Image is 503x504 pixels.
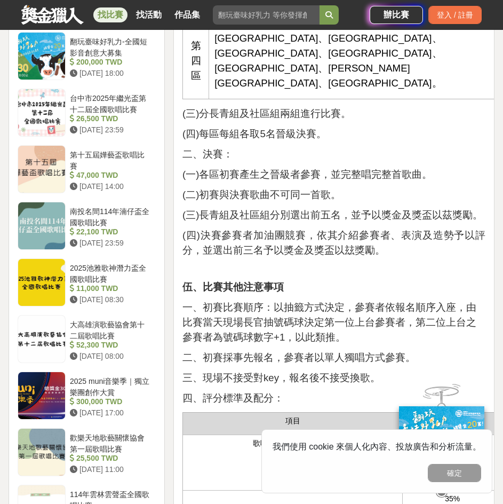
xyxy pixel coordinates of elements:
[191,40,201,81] span: 第四區
[182,281,284,293] strong: 伍、比賽其他注意事項
[70,68,151,79] div: [DATE] 18:00
[182,148,233,160] span: 二、決賽：
[18,428,156,476] a: 歡樂天地歌藝關懷協會第一屆歌唱比賽 25,500 TWD [DATE] 11:00
[70,170,151,181] div: 47,000 TWD
[70,124,151,136] div: [DATE] 23:59
[182,230,485,256] span: (四)決賽參賽者加油團競賽，依其介紹參賽者、表演及造勢予以評分，並選出前三名予以獎金及獎盃以玆獎勵。
[132,7,166,22] a: 找活動
[428,6,482,24] div: 登入 / 註冊
[70,319,151,340] div: 大高雄演歌藝協會第十二屆歌唱比賽
[182,302,476,343] span: 一、初賽比賽順序：以抽籤方式決定，參賽者依報名順序入座，由比賽當天現場長官抽號碼球決定第一位上台參賽者，第二位上台之參賽者為號碼球數字+1，以此類推。
[70,432,151,453] div: 歡樂天地歌藝關懷協會第一屆歌唱比賽
[18,32,156,80] a: 翻玩臺味好乳力-全國短影音創意大募集 200,000 TWD [DATE] 18:00
[70,149,151,170] div: 第十五屆嬅藝盃歌唱比賽
[273,442,481,451] span: 我們使用 cookie 來個人化內容、投放廣告和分析流量。
[70,36,151,57] div: 翻玩臺味好乳力-全國短影音創意大募集
[188,415,397,427] p: 項目
[70,226,151,238] div: 22,100 TWD
[70,93,151,113] div: 台中市2025年繼光盃第十二屆全國歌唱比賽
[70,238,151,249] div: [DATE] 23:59
[70,340,151,351] div: 52,300 TWD
[213,5,320,25] input: 翻玩臺味好乳力 等你發揮創意！
[70,283,151,294] div: 11,000 TWD
[182,209,483,220] span: (三)長青組及社區組分別選出前五名，並予以獎金及獎盃以茲獎勵。
[182,128,326,139] span: (四)每區每組各取5名晉級決賽。
[182,352,416,363] span: 二、初賽採事先報名，參賽者以單人獨唱方式參賽。
[70,206,151,226] div: 南投名間114年湳仔盃全國歌唱比賽
[182,392,284,404] span: 四、評分標準及配分：
[182,189,341,200] span: (二)初賽與決賽歌曲不可同一首歌。
[399,401,484,472] img: ff197300-f8ee-455f-a0ae-06a3645bc375.jpg
[70,407,151,419] div: [DATE] 17:00
[70,453,151,464] div: 25,500 TWD
[170,7,204,22] a: 作品集
[70,113,151,124] div: 26,500 TWD
[18,315,156,363] a: 大高雄演歌藝協會第十二屆歌唱比賽 52,300 TWD [DATE] 08:00
[70,464,151,475] div: [DATE] 11:00
[182,169,432,180] span: (一)各區初賽產生之晉級者參賽，並完整唱完整首歌曲。
[188,438,397,449] p: 歌唱技巧(含節奏及咬字)
[70,263,151,283] div: 2025池雅歌神潛力盃全國歌唱比賽
[70,396,151,407] div: 300,000 TWD
[18,202,156,250] a: 南投名間114年湳仔盃全國歌唱比賽 22,100 TWD [DATE] 23:59
[428,464,481,482] button: 確定
[370,6,423,24] a: 辦比賽
[93,7,127,22] a: 找比賽
[70,351,151,362] div: [DATE] 08:00
[182,108,351,119] span: (三)分長青組及社區組兩組進行比賽。
[18,372,156,420] a: 2025 muni音樂季｜獨立樂團創作大賞 300,000 TWD [DATE] 17:00
[214,33,442,89] span: [GEOGRAPHIC_DATA]、[GEOGRAPHIC_DATA]、[GEOGRAPHIC_DATA]、[GEOGRAPHIC_DATA]、[GEOGRAPHIC_DATA]、[PERSON...
[18,145,156,193] a: 第十五屆嬅藝盃歌唱比賽 47,000 TWD [DATE] 14:00
[70,57,151,68] div: 200,000 TWD
[70,294,151,305] div: [DATE] 08:30
[18,89,156,137] a: 台中市2025年繼光盃第十二屆全國歌唱比賽 26,500 TWD [DATE] 23:59
[70,376,151,396] div: 2025 muni音樂季｜獨立樂團創作大賞
[182,372,380,383] span: 三、現場不接受對key，報名後不接受換歌。
[18,258,156,306] a: 2025池雅歌神潛力盃全國歌唱比賽 11,000 TWD [DATE] 08:30
[70,181,151,192] div: [DATE] 14:00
